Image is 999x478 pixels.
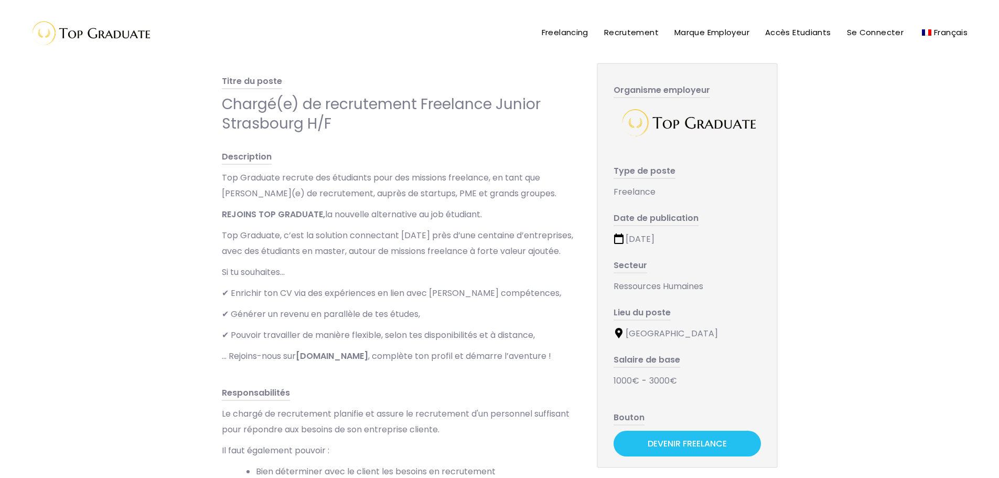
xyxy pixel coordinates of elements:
[847,27,904,38] span: Se Connecter
[614,84,710,98] span: Organisme employeur
[222,443,576,459] p: Il faut également pouvoir :
[222,208,325,220] strong: REJOINS TOP GRADUATE,
[222,264,576,280] p: Si tu souhaites…
[765,27,831,38] span: Accès Etudiants
[614,431,761,456] a: Devenir Freelance
[222,327,576,343] p: ✔ Pouvoir travailler de manière flexible, selon tes disponibilités et à distance,
[222,151,272,165] span: Description
[222,306,576,322] p: ✔ Générer un revenu en parallèle de tes études,
[616,103,758,142] img: Top Graduate
[222,285,576,301] p: ✔ Enrichir ton CV via des expériences en lien avec [PERSON_NAME] compétences,
[614,411,644,426] span: Bouton
[614,326,761,342] div: [GEOGRAPHIC_DATA]
[614,306,671,321] span: Lieu du poste
[222,75,282,89] span: Titre du poste
[222,170,576,201] p: Top Graduate recrute des étudiants pour des missions freelance, en tant que [PERSON_NAME](e) de r...
[614,165,675,179] span: Type de poste
[614,373,761,389] div: 1000€ 3000€
[614,212,699,226] span: Date de publication
[614,184,761,200] div: Freelance
[222,406,576,438] p: Le chargé de recrutement planifie et assure le recrutement d'un personnel suffisant pour répondre...
[222,228,576,259] p: Top Graduate, c’est la solution connectant [DATE] près d’une centaine d’entreprises, avec des étu...
[222,348,576,364] p: … Rejoins-nous sur , complète ton profil et démarre l’aventure !
[222,207,576,222] p: la nouvelle alternative au job étudiant.
[614,231,761,247] div: [DATE]
[614,279,761,294] div: Ressources Humaines
[642,375,647,387] span: -
[614,259,647,273] span: Secteur
[24,16,155,50] img: Top Graduate
[614,354,680,368] span: Salaire de base
[934,27,968,38] span: Français
[296,350,368,362] strong: [DOMAIN_NAME]
[222,94,576,133] div: Chargé(e) de recrutement Freelance Junior Strasbourg H/F
[542,27,588,38] span: Freelancing
[922,29,931,36] img: Français
[674,27,749,38] span: Marque Employeur
[604,27,659,38] span: Recrutement
[222,387,290,401] span: Responsabilités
